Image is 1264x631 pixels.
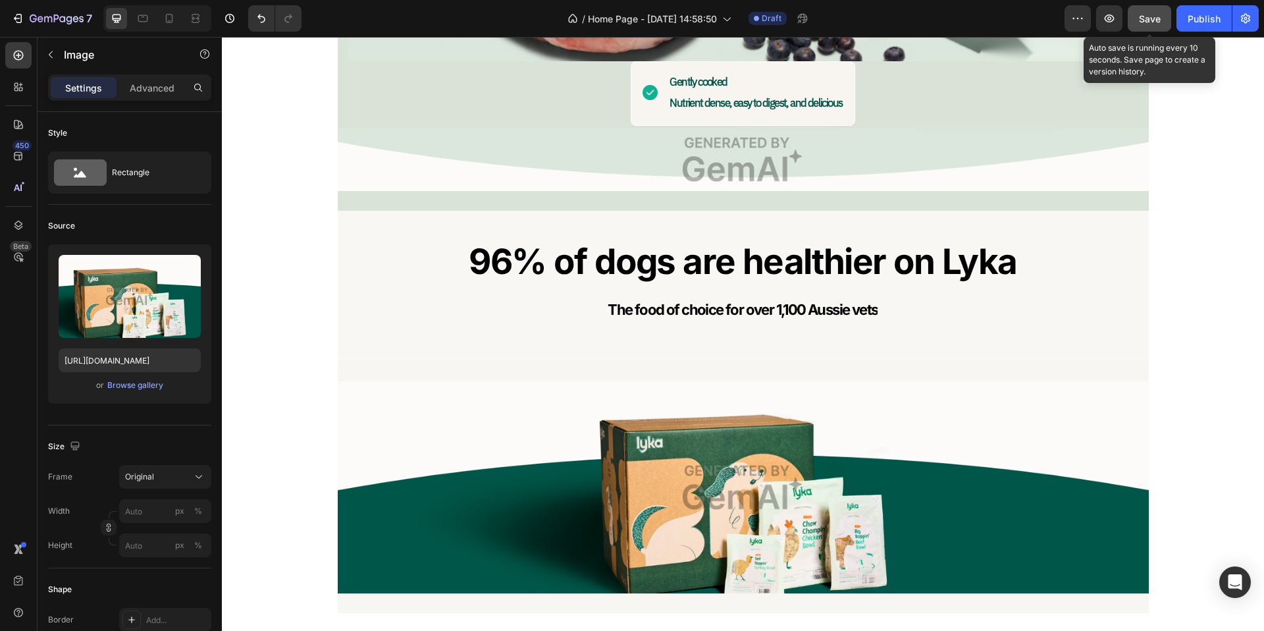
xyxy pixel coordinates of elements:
button: Save [1128,5,1171,32]
div: Undo/Redo [248,5,302,32]
span: Original [125,471,154,483]
span: Home Page - [DATE] 14:58:50 [588,12,717,26]
div: Border [48,614,74,626]
div: Size [48,438,83,456]
input: px% [119,534,211,557]
div: % [194,505,202,517]
p: Settings [65,81,102,95]
label: Height [48,539,72,551]
p: 7 [86,11,92,26]
button: 7 [5,5,98,32]
div: 96% of dogs are healthier on Lyka [247,199,795,252]
div: Add... [146,615,208,626]
span: Save [1139,13,1161,24]
span: or [96,377,104,393]
button: px [190,503,206,519]
div: % [194,539,202,551]
img: Alt image [116,92,927,154]
iframe: Design area [222,37,1264,631]
div: Beta [10,241,32,252]
div: Style [48,127,67,139]
div: Rectangle [112,157,192,188]
input: https://example.com/image.jpg [59,348,201,372]
div: px [175,505,184,517]
button: The food of choice for over 1,100 Aussie vets [353,257,689,289]
button: Original [119,465,211,489]
button: % [172,503,188,519]
label: Width [48,505,70,517]
span: / [582,12,585,26]
div: The food of choice for over 1,100 Aussie vets [386,262,656,284]
div: Shape [48,584,72,595]
img: preview-image [59,255,201,338]
span: Draft [762,13,781,24]
div: Publish [1188,12,1221,26]
button: Publish [1176,5,1232,32]
button: Browse gallery [107,379,164,392]
div: px [175,539,184,551]
div: Nutrient dense, easy to digest, and delicious [446,57,621,75]
div: 450 [13,140,32,151]
div: Browse gallery [107,379,163,391]
p: Image [64,47,176,63]
button: 96% of dogs are healthier on Lyka [231,194,810,257]
button: % [172,537,188,553]
p: Advanced [130,81,174,95]
img: Alt image [116,344,927,557]
label: Frame [48,471,72,483]
button: px [190,537,206,553]
input: px% [119,499,211,523]
div: Source [48,220,75,232]
div: Open Intercom Messenger [1219,566,1251,598]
